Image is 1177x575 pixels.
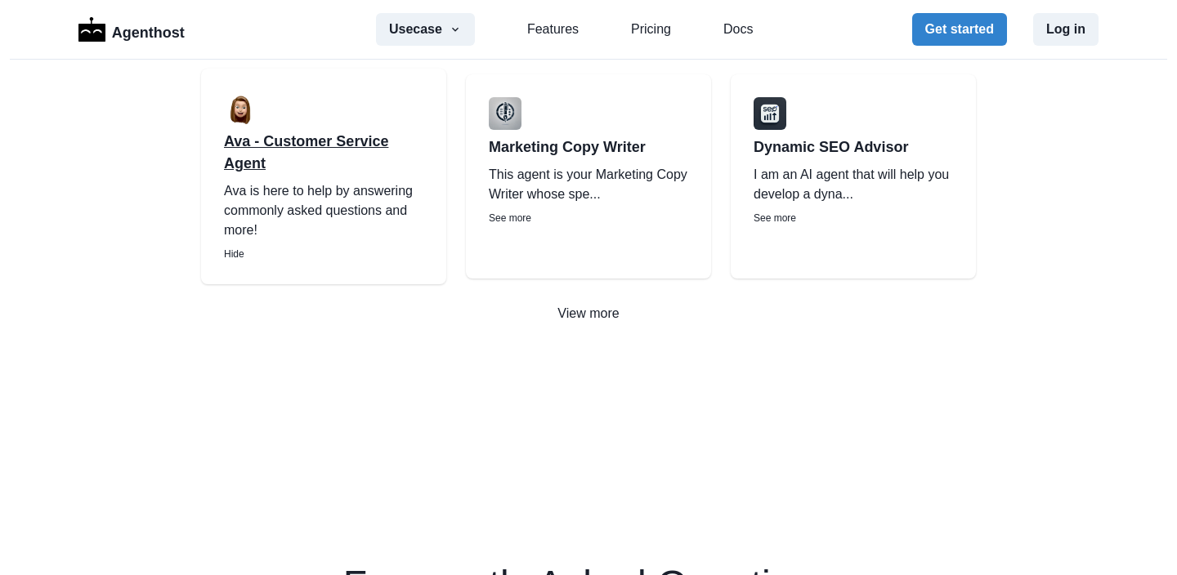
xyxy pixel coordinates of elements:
a: Ava - Customer Service Agent [224,131,423,175]
p: Agenthost [112,16,185,44]
a: Docs [723,20,753,39]
a: Dynamic SEO Advisor [754,136,953,158]
p: See more [754,211,953,225]
a: Pricing [631,20,671,39]
img: user%2F2%2Fb7ac5808-39ff-453c-8ce1-b371fabf5c1b [224,91,257,124]
p: Hide [224,247,423,261]
img: user%2F2%2Fdef768d2-bb31-48e1-a725-94a4e8c437fd [489,97,521,130]
a: LogoAgenthost [78,16,185,44]
img: user%2F2%2F2d242b93-aaa3-4cbd-aa9c-fc041cf1f639 [754,97,786,130]
button: Log in [1033,13,1099,46]
p: This agent is your Marketing Copy Writer whose spe... [489,165,688,204]
button: Usecase [376,13,475,46]
p: Ava is here to help by answering commonly asked questions and more! [224,181,423,240]
p: See more [489,211,688,225]
img: Logo [78,17,105,42]
a: Marketing Copy Writer [489,136,688,158]
a: Features [527,20,579,39]
button: Get started [912,13,1007,46]
p: I am an AI agent that will help you develop a dyna... [754,165,953,204]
